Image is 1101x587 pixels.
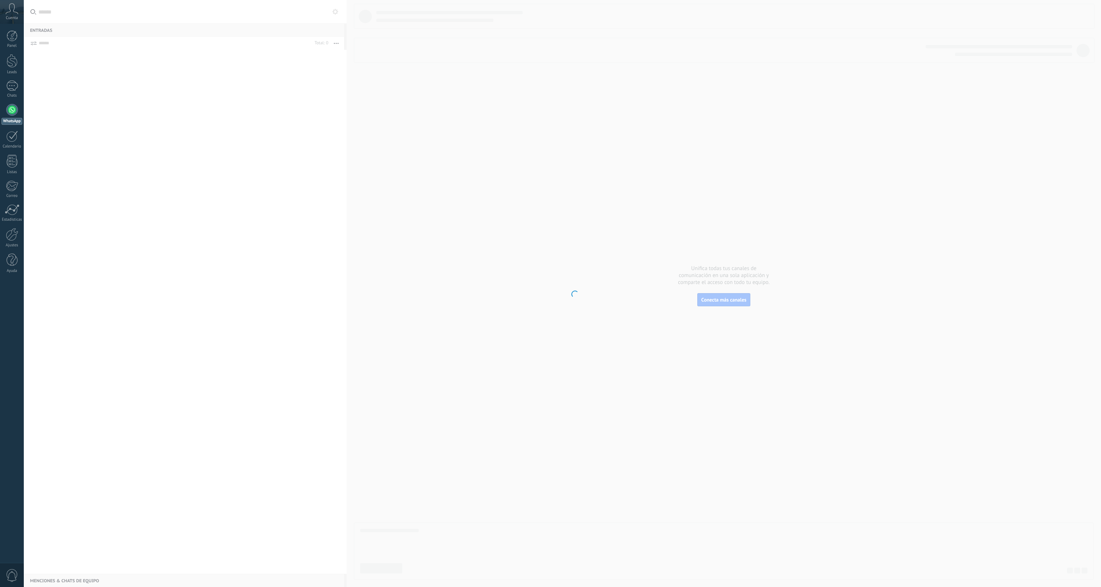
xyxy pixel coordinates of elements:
[1,44,23,48] div: Panel
[1,170,23,175] div: Listas
[1,194,23,198] div: Correo
[6,16,18,20] span: Cuenta
[1,70,23,75] div: Leads
[1,217,23,222] div: Estadísticas
[1,144,23,149] div: Calendario
[1,269,23,273] div: Ayuda
[1,93,23,98] div: Chats
[1,243,23,248] div: Ajustes
[1,118,22,125] div: WhatsApp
